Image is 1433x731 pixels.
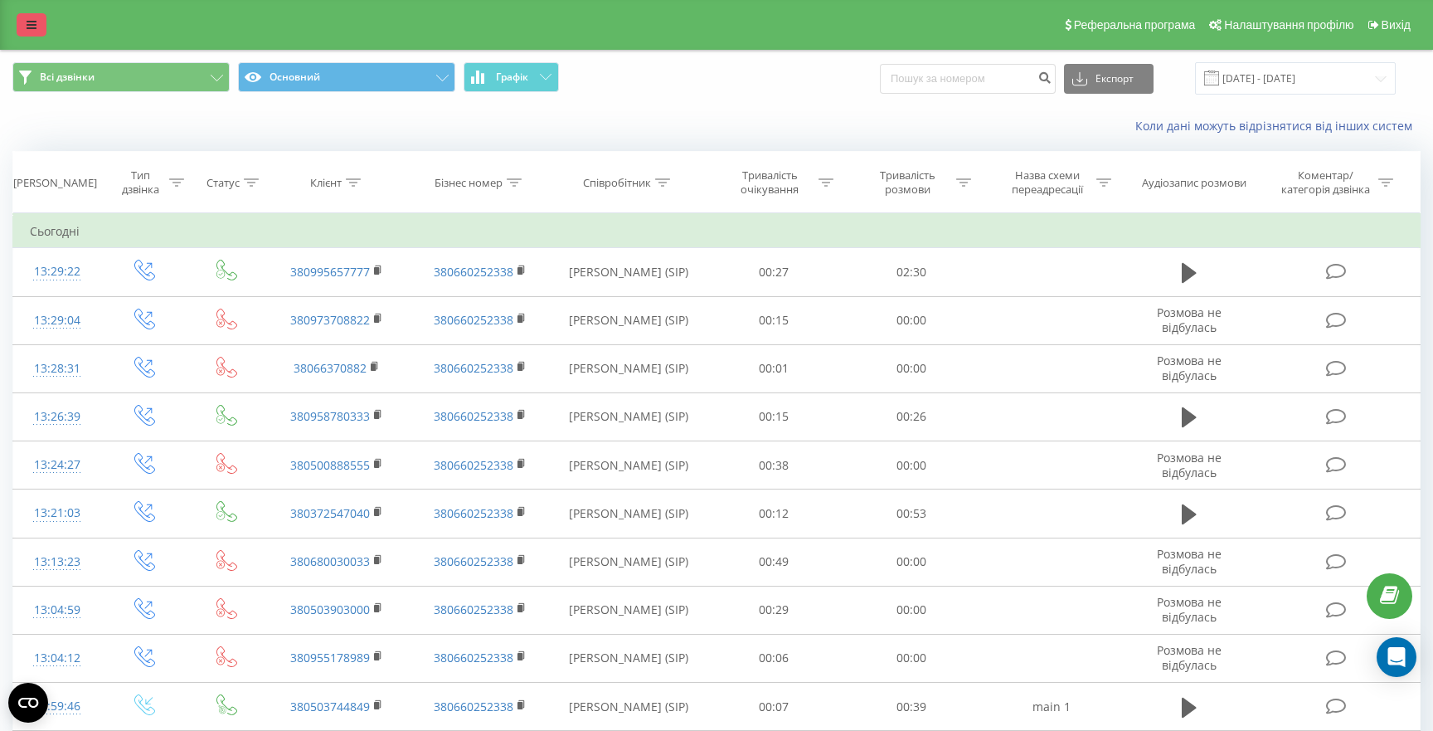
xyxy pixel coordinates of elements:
[1382,18,1411,32] span: Вихід
[705,683,843,731] td: 00:07
[1224,18,1353,32] span: Налаштування профілю
[310,176,342,190] div: Клієнт
[434,264,513,280] a: 380660252338
[863,168,952,197] div: Тривалість розмови
[434,553,513,569] a: 380660252338
[843,586,980,634] td: 00:00
[880,64,1056,94] input: Пошук за номером
[551,683,706,731] td: [PERSON_NAME] (SIP)
[843,683,980,731] td: 00:39
[12,62,230,92] button: Всі дзвінки
[551,586,706,634] td: [PERSON_NAME] (SIP)
[1003,168,1092,197] div: Назва схеми переадресації
[1135,118,1421,134] a: Коли дані можуть відрізнятися вiд інших систем
[551,344,706,392] td: [PERSON_NAME] (SIP)
[13,215,1421,248] td: Сьогодні
[434,505,513,521] a: 380660252338
[551,538,706,586] td: [PERSON_NAME] (SIP)
[30,497,85,529] div: 13:21:03
[551,392,706,441] td: [PERSON_NAME] (SIP)
[238,62,455,92] button: Основний
[843,248,980,296] td: 02:30
[30,256,85,288] div: 13:29:22
[1157,305,1222,335] span: Розмова не відбулась
[551,248,706,296] td: [PERSON_NAME] (SIP)
[290,408,370,424] a: 380958780333
[1157,642,1222,673] span: Розмова не відбулась
[434,650,513,665] a: 380660252338
[705,248,843,296] td: 00:27
[583,176,651,190] div: Співробітник
[1157,450,1222,480] span: Розмова не відбулась
[705,538,843,586] td: 00:49
[726,168,814,197] div: Тривалість очікування
[1142,176,1246,190] div: Аудіозапис розмови
[30,449,85,481] div: 13:24:27
[843,634,980,682] td: 00:00
[843,344,980,392] td: 00:00
[1157,353,1222,383] span: Розмова не відбулась
[290,602,370,617] a: 380503903000
[551,441,706,490] td: [PERSON_NAME] (SIP)
[705,392,843,441] td: 00:15
[843,538,980,586] td: 00:00
[705,586,843,634] td: 00:29
[1157,546,1222,577] span: Розмова не відбулась
[434,312,513,328] a: 380660252338
[1157,594,1222,625] span: Розмова не відбулась
[705,490,843,538] td: 00:12
[290,457,370,473] a: 380500888555
[1064,64,1154,94] button: Експорт
[434,408,513,424] a: 380660252338
[13,176,97,190] div: [PERSON_NAME]
[843,392,980,441] td: 00:26
[290,505,370,521] a: 380372547040
[290,312,370,328] a: 380973708822
[551,490,706,538] td: [PERSON_NAME] (SIP)
[30,305,85,337] div: 13:29:04
[30,642,85,675] div: 13:04:12
[206,176,240,190] div: Статус
[434,457,513,473] a: 380660252338
[843,296,980,344] td: 00:00
[435,176,503,190] div: Бізнес номер
[496,71,528,83] span: Графік
[115,168,165,197] div: Тип дзвінка
[290,553,370,569] a: 380680030033
[843,490,980,538] td: 00:53
[8,683,48,723] button: Open CMP widget
[551,634,706,682] td: [PERSON_NAME] (SIP)
[1377,637,1416,677] div: Open Intercom Messenger
[1074,18,1196,32] span: Реферальна програма
[290,699,370,714] a: 380503744849
[1277,168,1374,197] div: Коментар/категорія дзвінка
[290,650,370,665] a: 380955178989
[294,360,367,376] a: 38066370882
[30,353,85,385] div: 13:28:31
[434,699,513,714] a: 380660252338
[434,602,513,617] a: 380660252338
[980,683,1123,731] td: main 1
[30,594,85,626] div: 13:04:59
[843,441,980,490] td: 00:00
[434,360,513,376] a: 380660252338
[464,62,559,92] button: Графік
[290,264,370,280] a: 380995657777
[40,71,95,84] span: Всі дзвінки
[705,441,843,490] td: 00:38
[705,634,843,682] td: 00:06
[705,296,843,344] td: 00:15
[30,401,85,433] div: 13:26:39
[705,344,843,392] td: 00:01
[551,296,706,344] td: [PERSON_NAME] (SIP)
[30,546,85,578] div: 13:13:23
[30,690,85,723] div: 12:59:46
